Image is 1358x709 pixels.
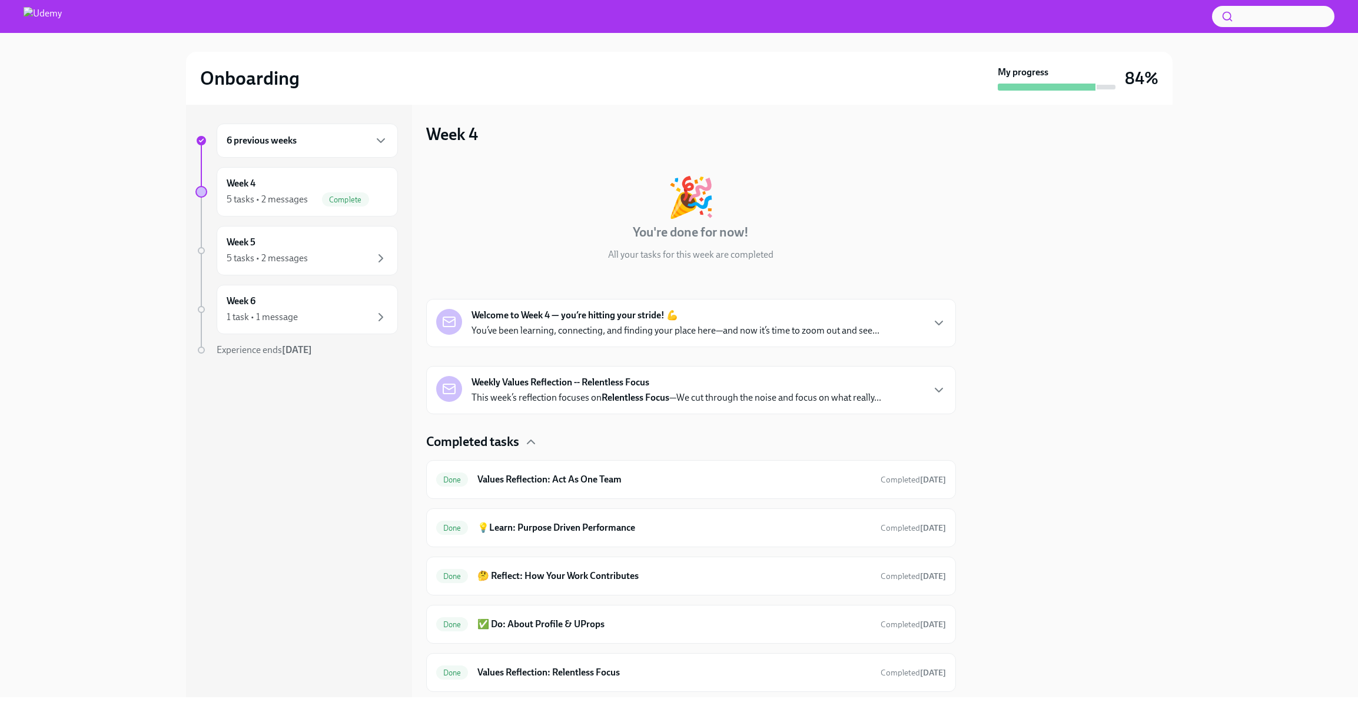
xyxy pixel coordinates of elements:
[881,619,946,630] span: August 22nd, 2025 11:57
[436,470,946,489] a: DoneValues Reflection: Act As One TeamCompleted[DATE]
[881,522,946,534] span: August 22nd, 2025 11:30
[24,7,62,26] img: Udemy
[472,324,879,337] p: You’ve been learning, connecting, and finding your place here—and now it’s time to zoom out and s...
[217,124,398,158] div: 6 previous weeks
[322,195,369,204] span: Complete
[195,285,398,334] a: Week 61 task • 1 message
[436,663,946,682] a: DoneValues Reflection: Relentless FocusCompleted[DATE]
[881,523,946,533] span: Completed
[881,667,946,678] span: August 25th, 2025 16:42
[227,134,297,147] h6: 6 previous weeks
[227,311,298,324] div: 1 task • 1 message
[436,572,469,581] span: Done
[436,668,469,677] span: Done
[633,224,749,241] h4: You're done for now!
[472,391,881,404] p: This week’s reflection focuses on —We cut through the noise and focus on what really...
[602,392,669,403] strong: Relentless Focus
[227,295,255,308] h6: Week 6
[477,521,871,534] h6: 💡Learn: Purpose Driven Performance
[477,618,871,631] h6: ✅ Do: About Profile & UProps
[998,66,1048,79] strong: My progress
[227,193,308,206] div: 5 tasks • 2 messages
[881,620,946,630] span: Completed
[436,524,469,532] span: Done
[195,226,398,275] a: Week 55 tasks • 2 messages
[920,571,946,581] strong: [DATE]
[881,571,946,581] span: Completed
[436,615,946,634] a: Done✅ Do: About Profile & UPropsCompleted[DATE]
[881,571,946,582] span: August 22nd, 2025 11:45
[1125,68,1158,89] h3: 84%
[282,344,312,355] strong: [DATE]
[472,376,649,389] strong: Weekly Values Reflection -- Relentless Focus
[881,668,946,678] span: Completed
[200,66,300,90] h2: Onboarding
[436,567,946,585] a: Done🤔 Reflect: How Your Work ContributesCompleted[DATE]
[608,248,773,261] p: All your tasks for this week are completed
[227,252,308,265] div: 5 tasks • 2 messages
[227,236,255,249] h6: Week 5
[436,620,469,629] span: Done
[195,167,398,217] a: Week 45 tasks • 2 messagesComplete
[881,475,946,485] span: Completed
[426,433,519,451] h4: Completed tasks
[920,620,946,630] strong: [DATE]
[920,668,946,678] strong: [DATE]
[477,570,871,582] h6: 🤔 Reflect: How Your Work Contributes
[426,433,956,451] div: Completed tasks
[920,475,946,485] strong: [DATE]
[436,475,469,484] span: Done
[436,518,946,537] a: Done💡Learn: Purpose Driven PerformanceCompleted[DATE]
[477,473,871,486] h6: Values Reflection: Act As One Team
[227,177,255,190] h6: Week 4
[881,474,946,485] span: August 20th, 2025 16:42
[667,178,715,217] div: 🎉
[426,124,478,145] h3: Week 4
[920,523,946,533] strong: [DATE]
[217,344,312,355] span: Experience ends
[472,309,678,322] strong: Welcome to Week 4 — you’re hitting your stride! 💪
[477,666,871,679] h6: Values Reflection: Relentless Focus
